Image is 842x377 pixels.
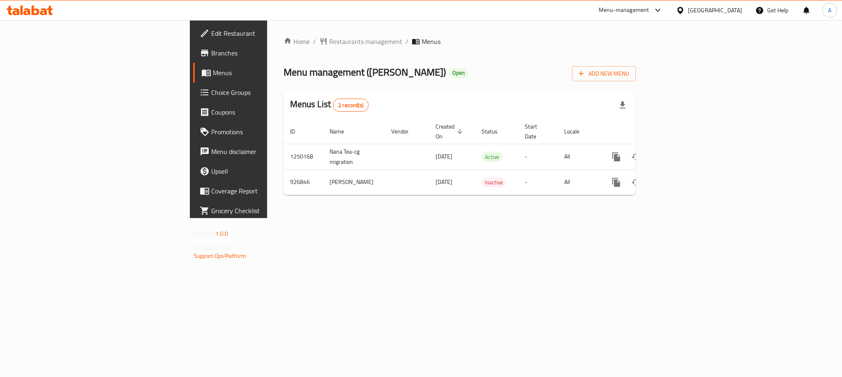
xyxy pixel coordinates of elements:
span: Name [330,126,355,136]
span: Edit Restaurant [211,28,324,38]
a: Branches [193,43,330,63]
td: [PERSON_NAME] [323,170,385,195]
a: Restaurants management [319,37,402,46]
button: more [607,147,626,167]
button: Change Status [626,172,646,192]
span: Active [482,152,503,162]
span: Locale [564,126,590,136]
span: Restaurants management [329,37,402,46]
a: Edit Restaurant [193,23,330,43]
span: 2 record(s) [333,101,368,109]
a: Upsell [193,161,330,181]
span: [DATE] [436,177,452,187]
td: Nana Tea-cg migration [323,144,385,170]
div: [GEOGRAPHIC_DATA] [688,6,742,15]
span: Coupons [211,107,324,117]
span: Version: [194,228,214,239]
span: Get support on: [194,242,232,253]
button: Add New Menu [572,66,636,81]
span: Status [482,126,508,136]
button: Change Status [626,147,646,167]
a: Coupons [193,102,330,122]
li: / [406,37,408,46]
nav: breadcrumb [284,37,636,46]
span: Menu management ( [PERSON_NAME] ) [284,63,446,81]
span: Menus [422,37,441,46]
a: Grocery Checklist [193,201,330,221]
span: Add New Menu [579,69,629,79]
td: All [558,144,600,170]
span: Upsell [211,166,324,176]
a: Promotions [193,122,330,142]
div: Open [449,68,468,78]
a: Menus [193,63,330,83]
h2: Menus List [290,98,369,112]
span: Open [449,69,468,76]
span: Vendor [391,126,419,136]
span: Grocery Checklist [211,206,324,216]
span: Created On [436,122,465,141]
a: Coverage Report [193,181,330,201]
span: Promotions [211,127,324,137]
span: A [828,6,831,15]
td: - [518,170,558,195]
span: ID [290,126,306,136]
span: [DATE] [436,151,452,162]
table: enhanced table [284,119,692,195]
span: Coverage Report [211,186,324,196]
a: Choice Groups [193,83,330,102]
div: Total records count [333,99,369,112]
span: Inactive [482,178,506,187]
div: Export file [613,95,632,115]
a: Support.OpsPlatform [194,251,246,261]
a: Menu disclaimer [193,142,330,161]
td: All [558,170,600,195]
span: Choice Groups [211,87,324,97]
span: 1.0.0 [215,228,228,239]
th: Actions [600,119,692,144]
td: - [518,144,558,170]
span: Start Date [525,122,548,141]
span: Menu disclaimer [211,147,324,156]
button: more [607,172,626,192]
span: Menus [213,68,324,78]
div: Menu-management [599,5,649,15]
span: Branches [211,48,324,58]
